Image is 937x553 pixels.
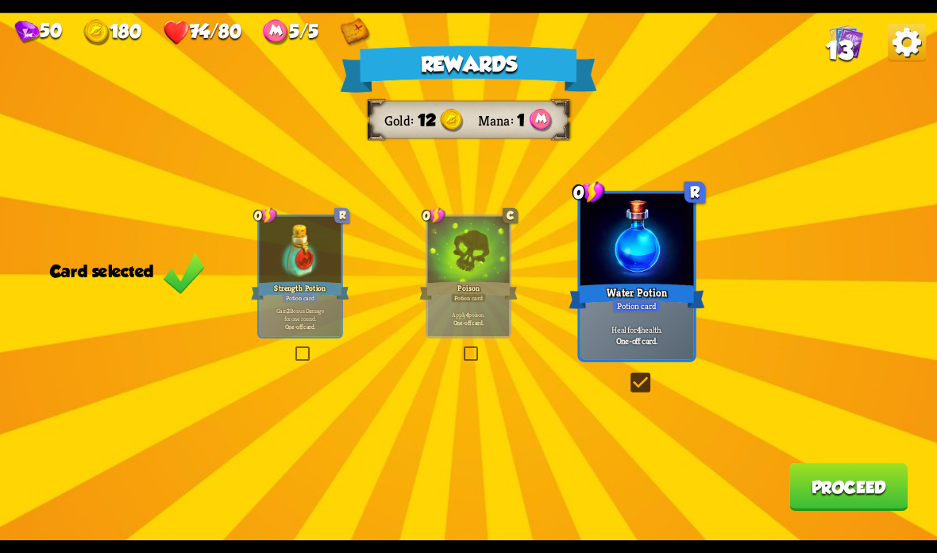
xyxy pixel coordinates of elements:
[583,323,691,335] p: Heal for health.
[826,37,853,65] span: 13
[83,19,110,45] img: gold.png
[83,19,141,45] div: Gold
[14,21,39,44] img: gem.png
[251,280,349,302] div: Strength Potion
[503,208,518,223] div: C
[530,109,553,133] img: ManaPoints.png
[466,311,469,319] b: 4
[384,112,417,130] div: Gold
[285,323,315,331] b: One-off card.
[451,293,486,304] div: Potion card
[340,46,597,93] div: Rewards
[573,180,605,204] div: 0
[612,300,661,313] div: Potion card
[340,18,371,48] img: Map - Reveal all path points on the map.
[430,311,507,319] p: Apply poison.
[263,19,318,45] div: Mana
[334,208,349,223] div: R
[569,281,704,311] div: Water Potion
[616,335,658,346] b: One-off card.
[163,251,205,295] img: Green_Check_Mark_Icon.png
[283,293,318,304] div: Potion card
[829,24,864,62] div: View all the cards in your deck
[419,280,518,302] div: Poison
[287,307,290,315] b: 2
[789,463,908,511] button: Proceed
[254,207,277,225] div: 0
[422,207,445,225] div: 0
[517,111,525,130] span: 1
[829,24,864,59] img: Cards_Icon.png
[637,323,641,335] b: 4
[888,24,926,62] img: OptionsButton.png
[418,111,436,130] span: 12
[453,319,484,327] b: One-off card.
[263,19,289,45] img: ManaPoints.png
[261,307,339,323] p: Gain Bonus Damage for one round.
[440,109,464,133] img: gold.png
[478,112,517,130] div: Mana
[164,19,190,45] img: health.png
[164,19,241,45] div: Health
[50,262,205,281] div: Card selected
[14,21,61,44] div: Gems
[684,182,706,203] div: R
